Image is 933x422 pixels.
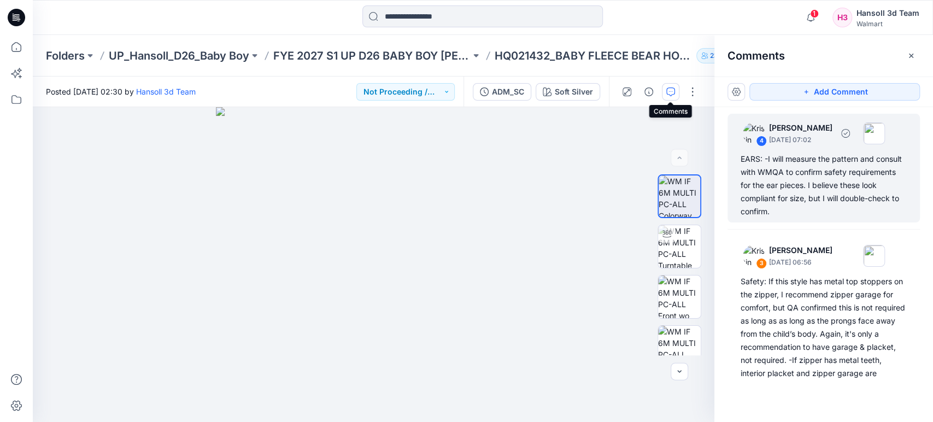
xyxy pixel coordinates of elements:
p: [PERSON_NAME] [769,244,832,257]
img: Kristin Veit [743,122,765,144]
p: 23 [710,50,718,62]
img: WM IF 6M MULTI PC-ALL Colorway wo Avatar [659,175,700,217]
h2: Comments [727,49,785,62]
button: 23 [696,48,732,63]
span: 1 [810,9,819,18]
a: FYE 2027 S1 UP D26 BABY BOY [PERSON_NAME] [273,48,471,63]
div: Walmart [856,20,919,28]
img: WM IF 6M MULTI PC-ALL Back wo Avatar [658,326,701,368]
div: EARS: -I will measure the pattern and consult with WMQA to confirm safety requirements for the ea... [741,153,907,218]
button: Details [640,83,658,101]
a: Folders [46,48,85,63]
div: Hansoll 3d Team [856,7,919,20]
button: ADM_SC [473,83,531,101]
img: WM IF 6M MULTI PC-ALL Turntable with Avatar [658,225,701,268]
div: Soft Silver [555,86,593,98]
p: HQ021432_BABY FLEECE BEAR HOODIE SET [495,48,692,63]
p: [DATE] 07:02 [769,134,832,145]
div: ADM_SC [492,86,524,98]
div: 3 [756,258,767,269]
img: Kristin Veit [743,245,765,267]
a: UP_Hansoll_D26_Baby Boy [109,48,249,63]
img: eyJhbGciOiJIUzI1NiIsImtpZCI6IjAiLCJzbHQiOiJzZXMiLCJ0eXAiOiJKV1QifQ.eyJkYXRhIjp7InR5cGUiOiJzdG9yYW... [216,107,531,422]
span: Posted [DATE] 02:30 by [46,86,196,97]
button: Add Comment [749,83,920,101]
img: WM IF 6M MULTI PC-ALL Front wo Avatar [658,276,701,318]
div: H3 [832,8,852,27]
p: [DATE] 06:56 [769,257,832,268]
p: [PERSON_NAME] [769,121,832,134]
div: Safety: If this style has metal top stoppers on the zipper, I recommend zipper garage for comfort... [741,275,907,406]
a: Hansoll 3d Team [136,87,196,96]
button: Soft Silver [536,83,600,101]
div: 4 [756,136,767,146]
